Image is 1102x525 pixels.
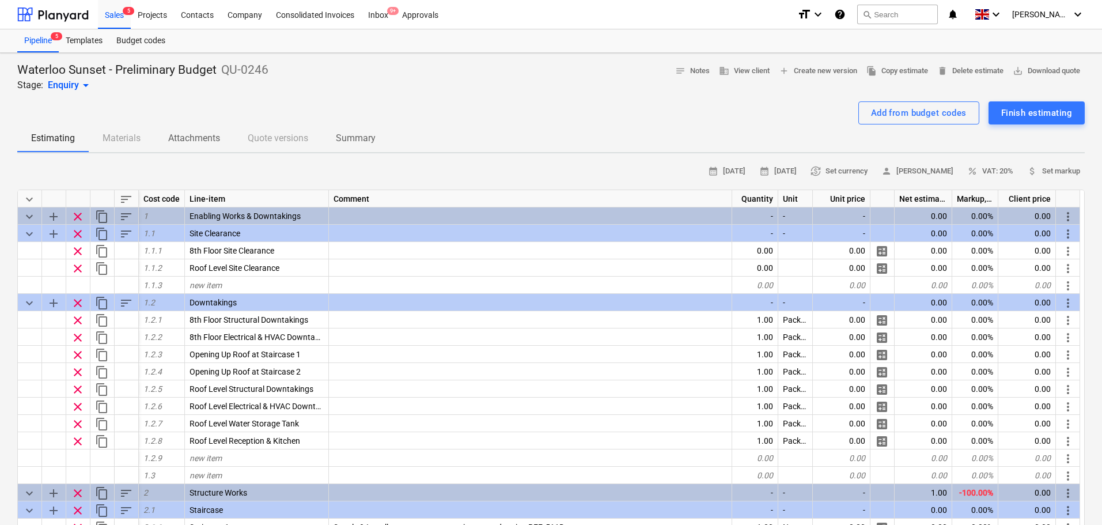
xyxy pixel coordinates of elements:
[143,298,155,307] span: 1.2
[779,65,857,78] span: Create new version
[998,501,1056,519] div: 0.00
[1061,383,1075,396] span: More actions
[1044,470,1102,525] iframe: Chat Widget
[778,363,813,380] div: Package
[119,192,133,206] span: Sort rows within table
[732,484,778,501] div: -
[119,296,133,310] span: Sort rows within category
[143,384,162,394] span: 1.2.5
[59,29,109,52] a: Templates
[998,294,1056,311] div: 0.00
[1061,314,1075,327] span: More actions
[952,277,998,294] div: 0.00%
[190,505,223,515] span: Staircase
[895,225,952,242] div: 0.00
[778,294,813,311] div: -
[71,365,85,379] span: Remove row
[875,262,889,275] span: Manage detailed breakdown for the row
[952,294,998,311] div: 0.00%
[31,131,75,145] p: Estimating
[778,225,813,242] div: -
[71,296,85,310] span: Remove row
[95,210,109,224] span: Duplicate category
[732,294,778,311] div: -
[778,415,813,432] div: Package
[732,415,778,432] div: 1.00
[143,505,155,515] span: 2.1
[998,311,1056,328] div: 0.00
[797,7,811,21] i: format_size
[858,101,979,124] button: Add from budget codes
[1001,105,1072,120] div: Finish estimating
[862,10,872,19] span: search
[17,29,59,52] div: Pipeline
[703,163,750,180] button: [DATE]
[813,380,870,398] div: 0.00
[190,281,222,290] span: new item
[778,484,813,501] div: -
[47,504,60,518] span: Add sub category to row
[336,131,376,145] p: Summary
[22,486,36,500] span: Collapse category
[71,210,85,224] span: Remove row
[95,486,109,500] span: Duplicate category
[732,190,778,207] div: Quantity
[998,467,1056,484] div: 0.00
[732,398,778,415] div: 1.00
[1061,348,1075,362] span: More actions
[895,415,952,432] div: 0.00
[998,242,1056,259] div: 0.00
[952,450,998,467] div: 0.00%
[967,165,1013,178] span: VAT: 20%
[732,225,778,242] div: -
[1027,166,1037,176] span: attach_money
[989,101,1085,124] button: Finish estimating
[937,65,1003,78] span: Delete estimate
[71,486,85,500] span: Remove row
[143,246,162,255] span: 1.1.1
[998,225,1056,242] div: 0.00
[1013,66,1023,76] span: save_alt
[813,484,870,501] div: -
[190,229,240,238] span: Site Clearance
[871,105,967,120] div: Add from budget codes
[1061,331,1075,345] span: More actions
[71,435,85,448] span: Remove row
[143,333,162,342] span: 1.2.2
[895,484,952,501] div: 1.00
[719,65,770,78] span: View client
[779,66,789,76] span: add
[952,380,998,398] div: 0.00%
[813,415,870,432] div: 0.00
[998,432,1056,450] div: 0.00
[895,328,952,346] div: 0.00
[143,454,162,463] span: 1.2.9
[952,328,998,346] div: 0.00%
[1061,435,1075,448] span: More actions
[875,244,889,258] span: Manage detailed breakdown for the row
[759,165,797,178] span: [DATE]
[95,296,109,310] span: Duplicate category
[732,311,778,328] div: 1.00
[17,78,43,92] p: Stage:
[811,165,868,178] span: Set currency
[143,436,162,445] span: 1.2.8
[778,346,813,363] div: Package
[190,315,308,324] span: 8th Floor Structural Downtakings
[1027,165,1080,178] span: Set markup
[143,471,155,480] span: 1.3
[675,65,710,78] span: Notes
[119,504,133,518] span: Sort rows within category
[813,346,870,363] div: 0.00
[813,363,870,380] div: 0.00
[190,471,222,480] span: new item
[675,66,686,76] span: notes
[875,348,889,362] span: Manage detailed breakdown for the row
[22,504,36,518] span: Collapse category
[998,398,1056,415] div: 0.00
[866,65,928,78] span: Copy estimate
[190,384,313,394] span: Roof Level Structural Downtakings
[778,328,813,346] div: Package
[190,402,339,411] span: Roof Level Electrical & HVAC Downtakings
[95,365,109,379] span: Duplicate row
